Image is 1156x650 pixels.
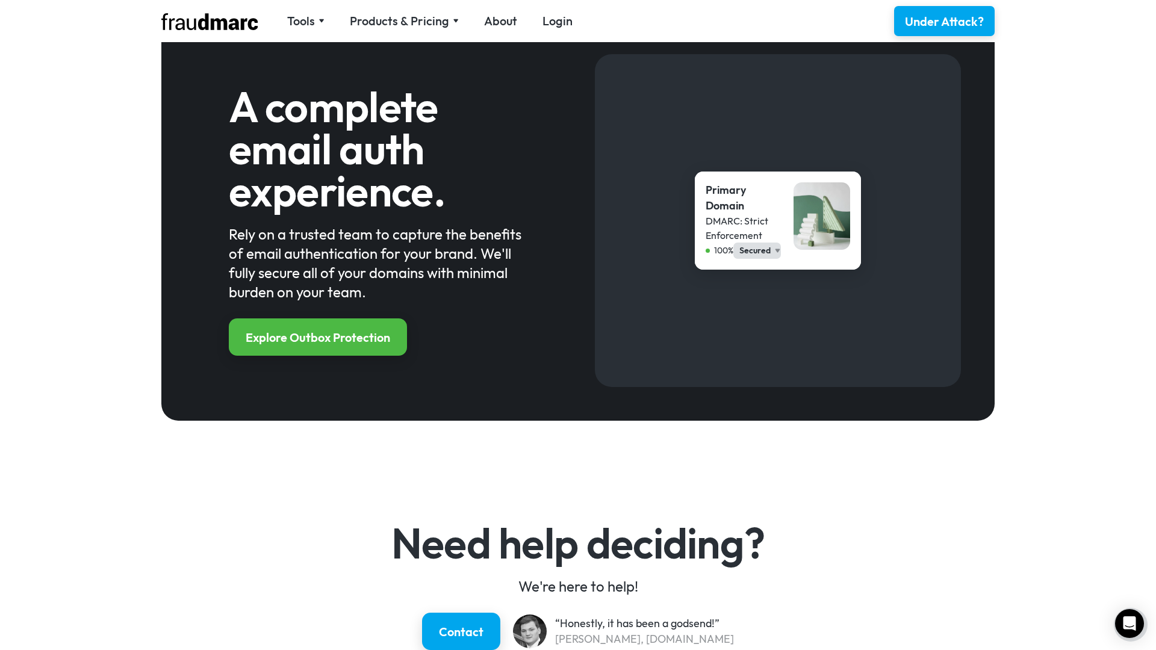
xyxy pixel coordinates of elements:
[1115,609,1144,638] div: Open Intercom Messenger
[362,577,795,596] div: We're here to help!
[542,13,573,29] a: Login
[229,318,407,356] a: Explore Outbox Protection
[484,13,517,29] a: About
[246,329,390,346] div: Explore Outbox Protection
[350,13,449,29] div: Products & Pricing
[362,522,795,564] h4: Need help deciding?
[287,13,315,29] div: Tools
[229,224,528,302] div: Rely on a trusted team to capture the benefits of email authentication for your brand. We'll full...
[905,13,984,30] div: Under Attack?
[714,244,733,257] div: 100%
[422,613,500,650] a: Contact
[287,13,325,29] div: Tools
[555,616,734,631] div: “Honestly, it has been a godsend!”
[706,182,781,214] div: Primary Domain
[894,6,995,36] a: Under Attack?
[439,624,483,640] div: Contact
[350,13,459,29] div: Products & Pricing
[739,244,771,257] div: Secured
[229,85,528,212] h2: A complete email auth experience.
[706,214,781,243] div: DMARC: Strict Enforcement
[555,631,734,647] div: [PERSON_NAME], [DOMAIN_NAME]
